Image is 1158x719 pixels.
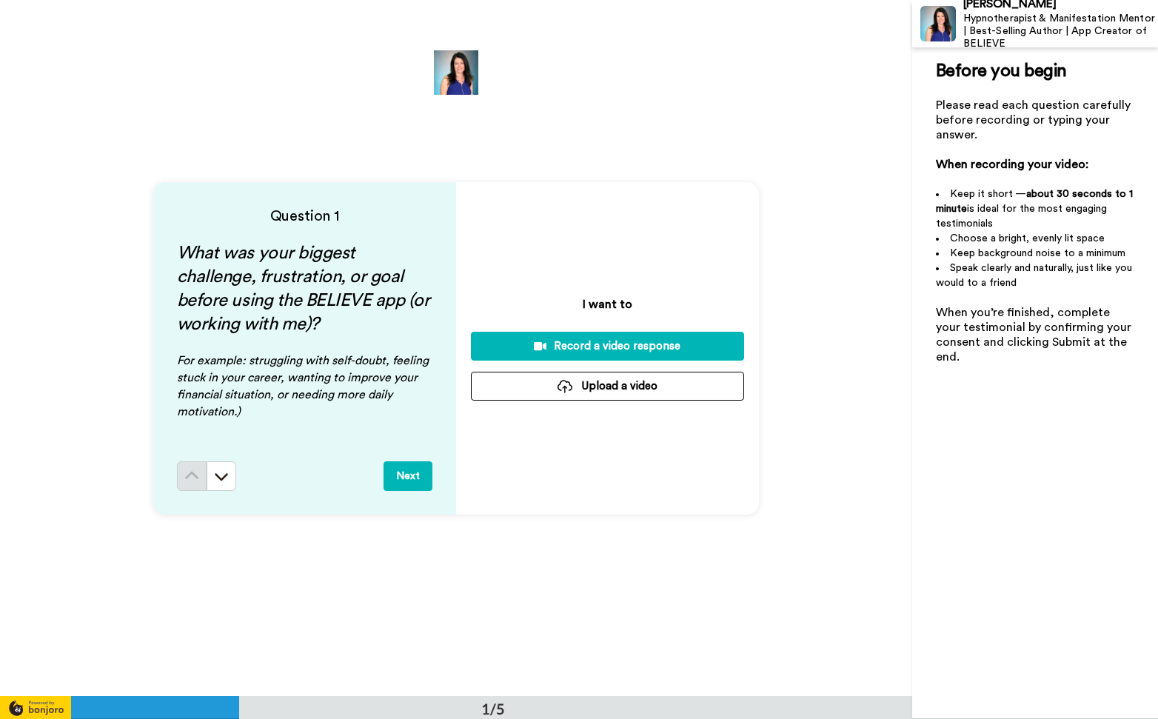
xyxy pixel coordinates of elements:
[471,332,744,361] button: Record a video response
[458,698,529,719] div: 1/5
[950,189,1026,199] span: Keep it short —
[471,372,744,401] button: Upload a video
[936,158,1088,170] span: When recording your video:
[936,62,1067,80] span: Before you begin
[936,189,1136,214] span: about 30 seconds to 1 minute
[177,244,434,333] span: What was your biggest challenge, frustration, or goal before using the BELIEVE app (or working wi...
[950,248,1125,258] span: Keep background noise to a minimum
[936,307,1134,363] span: When you’re finished, complete your testimonial by confirming your consent and clicking Submit at...
[936,204,1110,229] span: is ideal for the most engaging testimonials
[483,338,732,354] div: Record a video response
[950,233,1105,244] span: Choose a bright, evenly lit space
[963,13,1157,50] div: Hypnotherapist & Manifestation Mentor | Best-Selling Author | App Creator of BELIEVE
[583,295,632,313] p: I want to
[936,99,1134,141] span: Please read each question carefully before recording or typing your answer.
[177,206,432,227] h4: Question 1
[177,355,432,418] span: For example: struggling with self-doubt, feeling stuck in your career, wanting to improve your fi...
[920,6,956,41] img: Profile Image
[936,263,1135,288] span: Speak clearly and naturally, just like you would to a friend
[384,461,432,491] button: Next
